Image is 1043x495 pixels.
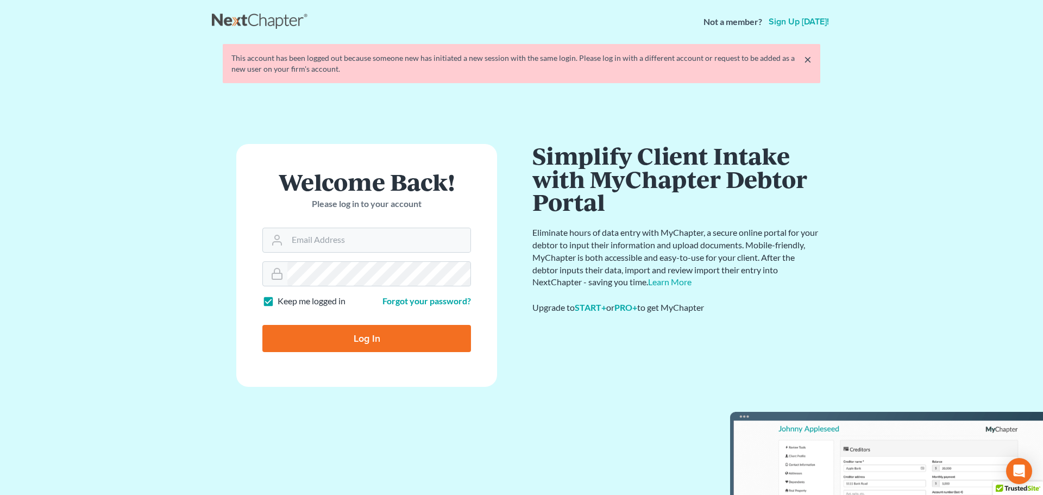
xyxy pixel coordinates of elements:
[287,228,470,252] input: Email Address
[231,53,812,74] div: This account has been logged out because someone new has initiated a new session with the same lo...
[804,53,812,66] a: ×
[532,227,820,289] p: Eliminate hours of data entry with MyChapter, a secure online portal for your debtor to input the...
[532,144,820,214] h1: Simplify Client Intake with MyChapter Debtor Portal
[614,302,637,312] a: PRO+
[262,325,471,352] input: Log In
[532,302,820,314] div: Upgrade to or to get MyChapter
[278,295,345,308] label: Keep me logged in
[703,16,762,28] strong: Not a member?
[262,198,471,210] p: Please log in to your account
[262,170,471,193] h1: Welcome Back!
[766,17,831,26] a: Sign up [DATE]!
[1006,458,1032,484] div: Open Intercom Messenger
[382,296,471,306] a: Forgot your password?
[575,302,606,312] a: START+
[648,277,692,287] a: Learn More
